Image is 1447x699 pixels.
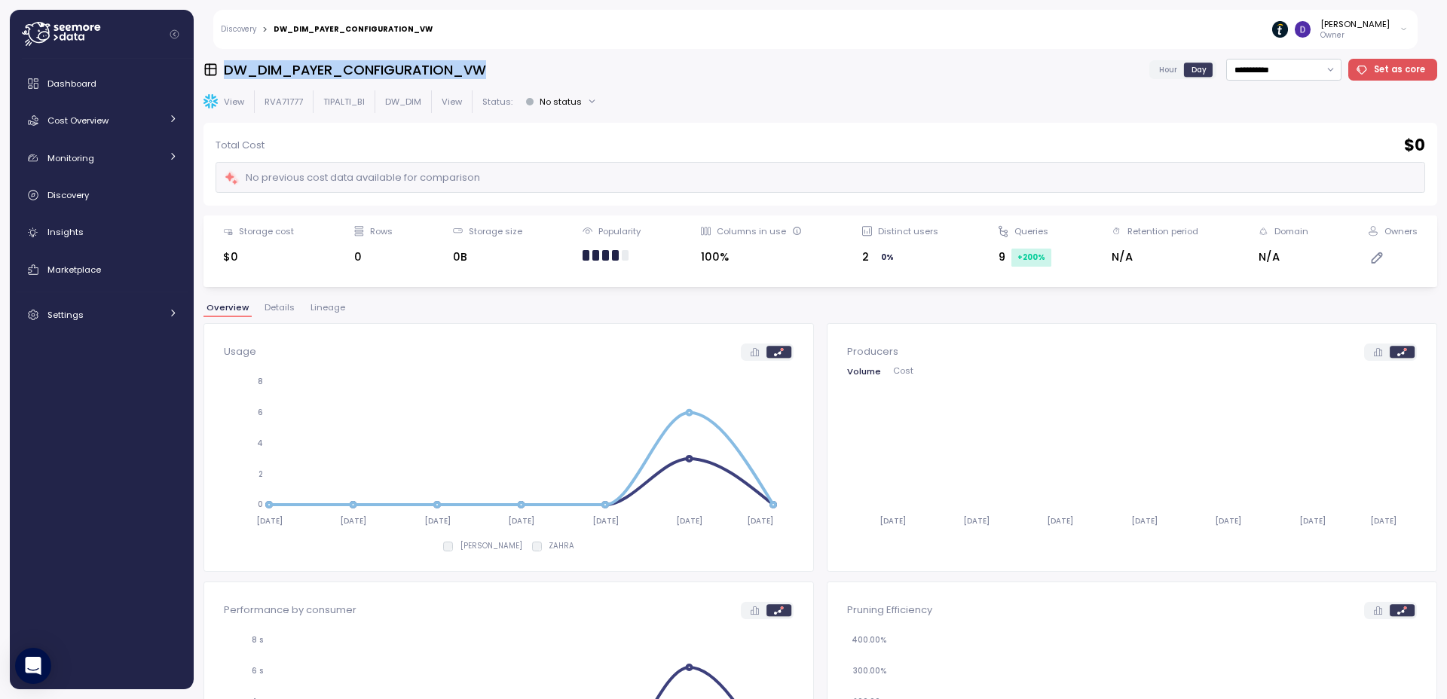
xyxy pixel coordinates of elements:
[676,516,702,526] tspan: [DATE]
[311,304,345,312] span: Lineage
[852,635,886,645] tspan: 400.00%
[1348,59,1438,81] button: Set as core
[16,69,188,99] a: Dashboard
[252,635,263,645] tspan: 8 s
[224,96,244,108] p: View
[354,249,393,266] div: 0
[258,407,263,417] tspan: 6
[847,603,932,618] p: Pruning Efficiency
[875,249,900,267] div: 0 %
[424,516,450,526] tspan: [DATE]
[257,438,263,448] tspan: 4
[47,309,84,321] span: Settings
[508,516,534,526] tspan: [DATE]
[224,60,486,79] h3: DW_DIM_PAYER_CONFIGURATION_VW
[549,541,574,551] p: ZAHRA
[847,344,898,359] p: Producers
[1374,60,1425,80] span: Set as core
[893,367,913,375] span: Cost
[453,249,522,266] div: 0B
[469,225,522,237] div: Storage size
[540,96,582,108] div: No status
[519,90,603,112] button: No status
[47,114,109,127] span: Cost Overview
[16,255,188,285] a: Marketplace
[1320,30,1390,41] p: Owner
[165,29,184,40] button: Collapse navigation
[1014,225,1048,237] div: Queries
[717,225,802,237] div: Columns in use
[262,25,268,35] div: >
[1274,225,1308,237] div: Domain
[224,603,356,618] p: Performance by consumer
[847,368,881,376] span: Volume
[224,344,256,359] p: Usage
[1299,516,1325,526] tspan: [DATE]
[1192,64,1207,75] span: Day
[1259,249,1308,266] div: N/A
[223,249,294,266] div: $0
[47,226,84,238] span: Insights
[963,516,990,526] tspan: [DATE]
[1047,516,1073,526] tspan: [DATE]
[592,516,618,526] tspan: [DATE]
[1215,516,1241,526] tspan: [DATE]
[15,648,51,684] div: Open Intercom Messenger
[47,152,94,164] span: Monitoring
[216,138,265,153] p: Total Cost
[1112,249,1198,266] div: N/A
[224,169,480,187] div: No previous cost data available for comparison
[16,143,188,173] a: Monitoring
[265,96,303,108] p: RVA71777
[385,96,421,108] p: DW_DIM
[206,304,249,312] span: Overview
[370,225,393,237] div: Rows
[47,78,96,90] span: Dashboard
[239,225,294,237] div: Storage cost
[258,377,263,386] tspan: 8
[853,666,886,676] tspan: 300.00%
[265,304,295,312] span: Details
[16,300,188,330] a: Settings
[460,541,522,551] p: [PERSON_NAME]
[47,264,101,276] span: Marketplace
[16,105,188,136] a: Cost Overview
[274,26,433,33] div: DW_DIM_PAYER_CONFIGURATION_VW
[47,189,89,201] span: Discovery
[259,469,263,479] tspan: 2
[747,516,773,526] tspan: [DATE]
[482,96,512,108] p: Status:
[1404,135,1425,157] h2: $ 0
[1130,516,1157,526] tspan: [DATE]
[1295,21,1311,37] img: ACg8ocItJC8tCQxi3_P-VkSK74Q2EtMJdhzWw5S0USwfGnV48jTzug=s96-c
[1370,516,1397,526] tspan: [DATE]
[1272,21,1288,37] img: 6714de1ca73de131760c52a6.PNG
[862,249,938,267] div: 2
[16,180,188,210] a: Discovery
[1320,18,1390,30] div: [PERSON_NAME]
[598,225,641,237] div: Popularity
[701,249,802,266] div: 100%
[340,516,366,526] tspan: [DATE]
[255,516,282,526] tspan: [DATE]
[1384,225,1418,237] div: Owners
[1127,225,1198,237] div: Retention period
[323,96,365,108] p: TIPALTI_BI
[258,499,263,509] tspan: 0
[1159,64,1177,75] span: Hour
[442,96,462,108] p: View
[252,666,263,676] tspan: 6 s
[16,218,188,248] a: Insights
[999,249,1051,267] div: 9
[1011,249,1051,267] div: +200 %
[221,26,256,33] a: Discovery
[878,225,938,237] div: Distinct users
[879,516,905,526] tspan: [DATE]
